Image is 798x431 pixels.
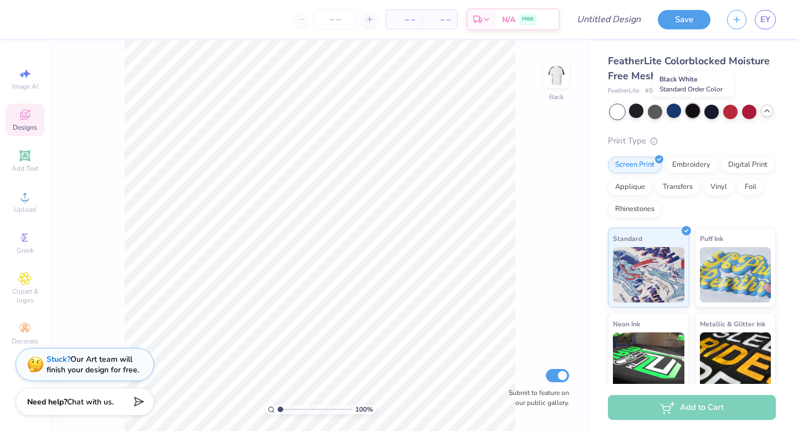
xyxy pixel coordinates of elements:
[700,332,771,388] img: Metallic & Glitter Ink
[645,86,664,96] span: # 0465
[13,123,37,132] span: Designs
[27,397,67,407] strong: Need help?
[721,157,775,173] div: Digital Print
[393,14,415,25] span: – –
[502,14,515,25] span: N/A
[67,397,114,407] span: Chat with us.
[608,157,662,173] div: Screen Print
[428,14,451,25] span: – –
[12,82,38,91] span: Image AI
[568,8,649,30] input: Untitled Design
[665,157,718,173] div: Embroidery
[47,354,139,375] div: Our Art team will finish your design for free.
[613,318,640,330] span: Neon Ink
[6,287,44,305] span: Clipart & logos
[522,16,534,23] span: FREE
[738,179,764,196] div: Foil
[12,164,38,173] span: Add Text
[755,10,776,29] a: EY
[760,13,770,26] span: EY
[613,332,684,388] img: Neon Ink
[656,179,700,196] div: Transfers
[608,135,776,147] div: Print Type
[549,92,564,102] div: Back
[700,233,723,244] span: Puff Ink
[608,179,652,196] div: Applique
[17,246,34,255] span: Greek
[613,247,684,302] img: Standard
[503,388,569,408] label: Submit to feature on our public gallery.
[658,10,710,29] button: Save
[314,9,357,29] input: – –
[703,179,734,196] div: Vinyl
[700,247,771,302] img: Puff Ink
[355,404,373,414] span: 100 %
[608,86,640,96] span: FeatherLite
[47,354,70,365] strong: Stuck?
[608,54,770,83] span: FeatherLite Colorblocked Moisture Free Mesh Polo
[700,318,765,330] span: Metallic & Glitter Ink
[653,71,734,97] div: Black White
[659,85,723,94] span: Standard Order Color
[545,64,567,86] img: Back
[14,205,36,214] span: Upload
[12,337,38,346] span: Decorate
[608,201,662,218] div: Rhinestones
[613,233,642,244] span: Standard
